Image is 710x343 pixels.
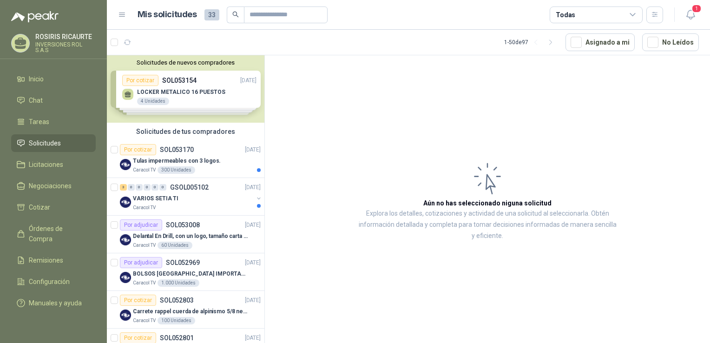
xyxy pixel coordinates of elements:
div: 1.000 Unidades [158,279,199,287]
a: Por cotizarSOL053170[DATE] Company LogoTulas impermeables con 3 logos.Caracol TV300 Unidades [107,140,264,178]
span: 33 [204,9,219,20]
button: Asignado a mi [565,33,635,51]
a: Remisiones [11,251,96,269]
span: Configuración [29,277,70,287]
div: Todas [556,10,575,20]
a: 3 0 0 0 0 0 GSOL005102[DATE] Company LogoVARIOS SETIA TICaracol TV [120,182,263,211]
span: Manuales y ayuda [29,298,82,308]
p: Explora los detalles, cotizaciones y actividad de una solicitud al seleccionarla. Obtén informaci... [358,208,617,242]
p: Caracol TV [133,317,156,324]
div: 0 [144,184,151,191]
a: Por adjudicarSOL052969[DATE] Company LogoBOLSOS [GEOGRAPHIC_DATA] IMPORTADO [GEOGRAPHIC_DATA]-397... [107,253,264,291]
span: Remisiones [29,255,63,265]
p: SOL053008 [166,222,200,228]
span: Cotizar [29,202,50,212]
p: INVERSIONES ROL S.A.S [35,42,96,53]
h1: Mis solicitudes [138,8,197,21]
h3: Aún no has seleccionado niguna solicitud [423,198,552,208]
div: 0 [151,184,158,191]
p: [DATE] [245,258,261,267]
p: Caracol TV [133,166,156,174]
p: SOL052801 [160,335,194,341]
p: Caracol TV [133,279,156,287]
div: Por adjudicar [120,257,162,268]
p: BOLSOS [GEOGRAPHIC_DATA] IMPORTADO [GEOGRAPHIC_DATA]-397-1 [133,270,249,278]
img: Company Logo [120,234,131,245]
a: Licitaciones [11,156,96,173]
p: SOL052969 [166,259,200,266]
p: Carrete rappel cuerda de alpinismo 5/8 negra 16mm [133,307,249,316]
span: Solicitudes [29,138,61,148]
p: Caracol TV [133,242,156,249]
a: Por cotizarSOL052803[DATE] Company LogoCarrete rappel cuerda de alpinismo 5/8 negra 16mmCaracol T... [107,291,264,329]
p: Delantal En Drill, con un logo, tamaño carta 1 tinta (Se envia enlacen, como referencia) [133,232,249,241]
div: 100 Unidades [158,317,195,324]
span: Inicio [29,74,44,84]
div: Solicitudes de tus compradores [107,123,264,140]
img: Logo peakr [11,11,59,22]
span: search [232,11,239,18]
a: Chat [11,92,96,109]
div: Por cotizar [120,295,156,306]
button: Solicitudes de nuevos compradores [111,59,261,66]
a: Cotizar [11,198,96,216]
p: VARIOS SETIA TI [133,194,178,203]
span: Tareas [29,117,49,127]
span: Chat [29,95,43,106]
a: Órdenes de Compra [11,220,96,248]
span: Órdenes de Compra [29,224,87,244]
div: 60 Unidades [158,242,192,249]
div: 0 [159,184,166,191]
img: Company Logo [120,310,131,321]
p: [DATE] [245,221,261,230]
p: [DATE] [245,183,261,192]
div: Por adjudicar [120,219,162,231]
p: GSOL005102 [170,184,209,191]
a: Manuales y ayuda [11,294,96,312]
button: 1 [682,7,699,23]
img: Company Logo [120,197,131,208]
p: [DATE] [245,145,261,154]
img: Company Logo [120,159,131,170]
span: Negociaciones [29,181,72,191]
div: Por cotizar [120,144,156,155]
img: Company Logo [120,272,131,283]
a: Solicitudes [11,134,96,152]
div: 3 [120,184,127,191]
div: Solicitudes de nuevos compradoresPor cotizarSOL053154[DATE] LOCKER METALICO 16 PUESTOS4 UnidadesP... [107,55,264,123]
button: No Leídos [642,33,699,51]
p: ROSIRIS RICAURTE [35,33,96,40]
p: [DATE] [245,296,261,305]
div: 0 [136,184,143,191]
a: Negociaciones [11,177,96,195]
p: Caracol TV [133,204,156,211]
p: [DATE] [245,334,261,343]
p: SOL052803 [160,297,194,303]
span: 1 [691,4,702,13]
a: Tareas [11,113,96,131]
div: 0 [128,184,135,191]
p: Tulas impermeables con 3 logos. [133,157,221,165]
div: 300 Unidades [158,166,195,174]
div: 1 - 50 de 97 [504,35,558,50]
a: Por adjudicarSOL053008[DATE] Company LogoDelantal En Drill, con un logo, tamaño carta 1 tinta (Se... [107,216,264,253]
a: Inicio [11,70,96,88]
span: Licitaciones [29,159,63,170]
a: Configuración [11,273,96,290]
p: SOL053170 [160,146,194,153]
